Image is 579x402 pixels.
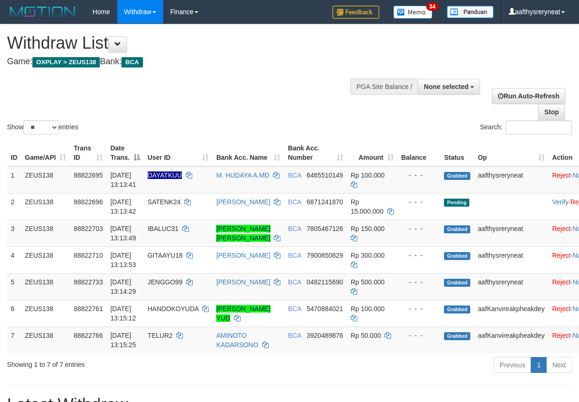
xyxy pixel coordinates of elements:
[7,193,21,220] td: 2
[110,225,136,242] span: [DATE] 13:13:49
[552,198,569,206] a: Verify
[444,225,470,233] span: Grabbed
[474,166,548,194] td: aafthysreryneat
[552,305,571,313] a: Reject
[21,140,70,166] th: Game/API: activate to sort column ascending
[7,356,234,369] div: Showing 1 to 7 of 7 entries
[307,225,343,232] span: Copy 7805467126 to clipboard
[7,220,21,246] td: 3
[148,198,181,206] span: SATENK24
[307,171,343,179] span: Copy 6465510149 to clipboard
[444,199,469,207] span: Pending
[288,332,301,339] span: BCA
[552,225,571,232] a: Reject
[351,225,384,232] span: Rp 150.000
[21,327,70,353] td: ZEUS138
[444,305,470,313] span: Grabbed
[21,220,70,246] td: ZEUS138
[531,357,547,373] a: 1
[351,278,384,286] span: Rp 500.000
[444,172,470,180] span: Grabbed
[106,140,143,166] th: Date Trans.: activate to sort column descending
[398,140,441,166] th: Balance
[216,225,270,242] a: [PERSON_NAME] [PERSON_NAME]
[426,2,439,11] span: 34
[21,166,70,194] td: ZEUS138
[288,198,301,206] span: BCA
[552,332,571,339] a: Reject
[7,273,21,300] td: 5
[505,120,572,134] input: Search:
[288,305,301,313] span: BCA
[7,327,21,353] td: 7
[21,246,70,273] td: ZEUS138
[474,327,548,353] td: aafKanvireakpheakdey
[148,252,183,259] span: GITAAYU18
[110,171,136,188] span: [DATE] 13:13:41
[70,140,106,166] th: Trans ID: activate to sort column ascending
[474,300,548,327] td: aafKanvireakpheakdey
[347,140,398,166] th: Amount: activate to sort column ascending
[121,57,143,67] span: BCA
[110,198,136,215] span: [DATE] 13:13:42
[401,251,437,260] div: - - -
[7,120,78,134] label: Show entries
[307,278,343,286] span: Copy 0482115690 to clipboard
[21,300,70,327] td: ZEUS138
[401,331,437,340] div: - - -
[480,120,572,134] label: Search:
[474,140,548,166] th: Op: activate to sort column ascending
[144,140,213,166] th: User ID: activate to sort column ascending
[494,357,531,373] a: Previous
[74,278,103,286] span: 88822733
[424,83,468,90] span: None selected
[440,140,474,166] th: Status
[148,225,179,232] span: IBALUC31
[216,171,269,179] a: M. HUDAYA A.MD
[288,278,301,286] span: BCA
[401,171,437,180] div: - - -
[288,171,301,179] span: BCA
[492,88,565,104] a: Run Auto-Refresh
[32,57,100,67] span: OXPLAY > ZEUS138
[401,304,437,313] div: - - -
[216,198,270,206] a: [PERSON_NAME]
[7,57,376,67] h4: Game: Bank:
[74,332,103,339] span: 88822766
[401,277,437,287] div: - - -
[552,278,571,286] a: Reject
[148,171,182,179] span: Nama rekening ada tanda titik/strip, harap diedit
[74,171,103,179] span: 88822695
[7,300,21,327] td: 6
[148,278,183,286] span: JENGGO99
[418,79,480,95] button: None selected
[23,120,59,134] select: Showentries
[216,305,270,322] a: [PERSON_NAME] YUD
[307,332,343,339] span: Copy 3920489876 to clipboard
[7,34,376,52] h1: Withdraw List
[7,246,21,273] td: 4
[546,357,572,373] a: Next
[447,6,494,18] img: panduan.png
[307,198,343,206] span: Copy 6871241870 to clipboard
[216,332,258,349] a: AMINOTO KADARSONO
[393,6,433,19] img: Button%20Memo.svg
[21,273,70,300] td: ZEUS138
[538,104,565,120] a: Stop
[74,225,103,232] span: 88822703
[7,5,78,19] img: MOTION_logo.png
[474,273,548,300] td: aafthysreryneat
[288,225,301,232] span: BCA
[350,79,418,95] div: PGA Site Balance /
[332,6,379,19] img: Feedback.jpg
[444,279,470,287] span: Grabbed
[288,252,301,259] span: BCA
[351,332,381,339] span: Rp 50.000
[351,198,383,215] span: Rp 15.000.000
[401,224,437,233] div: - - -
[21,193,70,220] td: ZEUS138
[74,305,103,313] span: 88822761
[7,166,21,194] td: 1
[110,305,136,322] span: [DATE] 13:15:12
[74,198,103,206] span: 88822696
